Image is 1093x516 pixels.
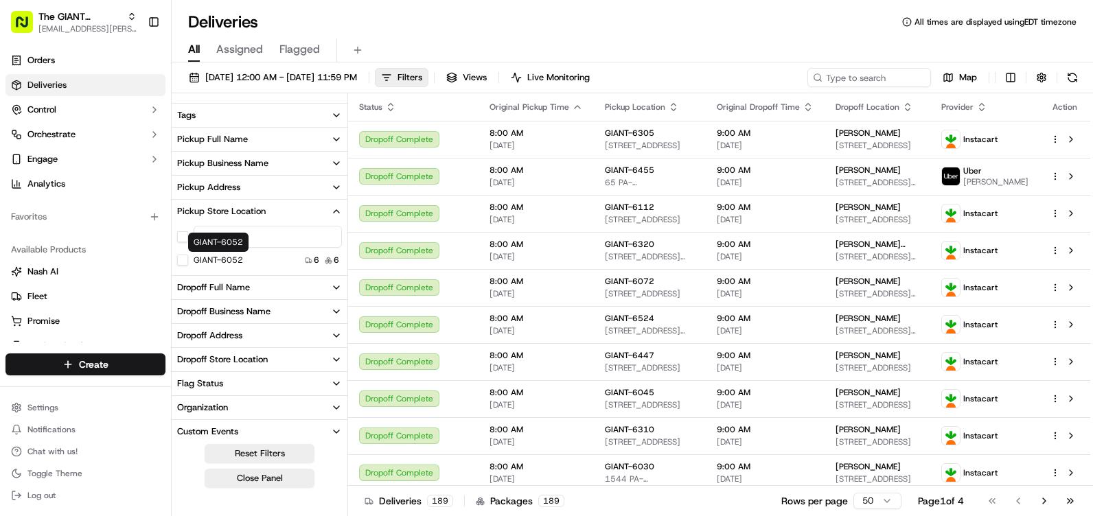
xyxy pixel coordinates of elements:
[963,430,998,441] span: Instacart
[490,325,583,336] span: [DATE]
[717,165,814,176] span: 9:00 AM
[781,494,848,508] p: Rows per page
[942,242,960,259] img: profile_instacart_ahold_partner.png
[963,134,998,145] span: Instacart
[717,288,814,299] span: [DATE]
[79,357,108,371] span: Create
[836,239,919,250] span: [PERSON_NAME] [PERSON_NAME]
[279,41,320,58] span: Flagged
[5,206,165,228] div: Favorites
[172,420,347,443] button: Custom Events
[490,362,583,373] span: [DATE]
[365,494,453,508] div: Deliveries
[27,266,58,278] span: Nash AI
[490,424,583,435] span: 8:00 AM
[836,177,919,188] span: [STREET_ADDRESS][PERSON_NAME]
[963,165,982,176] span: Uber
[836,436,919,447] span: [STREET_ADDRESS]
[717,251,814,262] span: [DATE]
[959,71,977,84] span: Map
[836,128,901,139] span: [PERSON_NAME]
[5,486,165,505] button: Log out
[5,239,165,261] div: Available Products
[1050,102,1079,113] div: Action
[490,214,583,225] span: [DATE]
[177,425,238,438] div: Custom Events
[836,325,919,336] span: [STREET_ADDRESS][PERSON_NAME]
[14,14,41,41] img: Nash
[5,5,142,38] button: The GIANT Company[EMAIL_ADDRESS][PERSON_NAME][DOMAIN_NAME]
[463,71,487,84] span: Views
[359,102,382,113] span: Status
[717,202,814,213] span: 9:00 AM
[490,165,583,176] span: 8:00 AM
[14,131,38,156] img: 1736555255976-a54dd68f-1ca7-489b-9aae-adbdc363a1c4
[942,353,960,371] img: profile_instacart_ahold_partner.png
[490,473,583,484] span: [DATE]
[717,102,800,113] span: Original Dropoff Time
[5,285,165,307] button: Fleet
[38,10,122,23] button: The GIANT Company
[527,71,590,84] span: Live Monitoring
[177,281,250,294] div: Dropoff Full Name
[334,255,339,266] span: 6
[717,461,814,472] span: 9:00 AM
[605,288,695,299] span: [STREET_ADDRESS]
[27,446,78,457] span: Chat with us!
[14,55,250,77] p: Welcome 👋
[5,310,165,332] button: Promise
[836,399,919,410] span: [STREET_ADDRESS]
[490,387,583,398] span: 8:00 AM
[205,444,314,463] button: Reset Filters
[183,68,363,87] button: [DATE] 12:00 AM - [DATE] 11:59 PM
[172,200,347,223] button: Pickup Store Location
[490,128,583,139] span: 8:00 AM
[27,178,65,190] span: Analytics
[605,473,695,484] span: 1544 PA-[STREET_ADDRESS]
[233,135,250,152] button: Start new chat
[717,350,814,361] span: 9:00 AM
[172,396,347,419] button: Organization
[490,239,583,250] span: 8:00 AM
[605,313,654,324] span: GIANT-6524
[38,23,137,34] button: [EMAIL_ADDRESS][PERSON_NAME][DOMAIN_NAME]
[5,261,165,283] button: Nash AI
[5,148,165,170] button: Engage
[5,49,165,71] a: Orders
[27,424,76,435] span: Notifications
[836,362,919,373] span: [STREET_ADDRESS]
[963,282,998,293] span: Instacart
[27,153,58,165] span: Engage
[205,469,314,488] button: Close Panel
[836,202,901,213] span: [PERSON_NAME]
[5,173,165,195] a: Analytics
[942,130,960,148] img: profile_instacart_ahold_partner.png
[172,300,347,323] button: Dropoff Business Name
[177,157,268,169] div: Pickup Business Name
[717,362,814,373] span: [DATE]
[172,276,347,299] button: Dropoff Full Name
[47,131,225,145] div: Start new chat
[111,193,226,218] a: 💻API Documentation
[836,140,919,151] span: [STREET_ADDRESS]
[605,362,695,373] span: [STREET_ADDRESS]
[5,420,165,439] button: Notifications
[375,68,428,87] button: Filters
[605,239,654,250] span: GIANT-6320
[836,102,899,113] span: Dropoff Location
[36,89,247,103] input: Got a question? Start typing here...
[27,199,105,213] span: Knowledge Base
[97,232,166,243] a: Powered byPylon
[963,467,998,478] span: Instacart
[172,176,347,199] button: Pickup Address
[942,204,960,222] img: profile_instacart_ahold_partner.png
[963,393,998,404] span: Instacart
[172,152,347,175] button: Pickup Business Name
[605,102,665,113] span: Pickup Location
[490,461,583,472] span: 8:00 AM
[717,313,814,324] span: 9:00 AM
[490,251,583,262] span: [DATE]
[490,177,583,188] span: [DATE]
